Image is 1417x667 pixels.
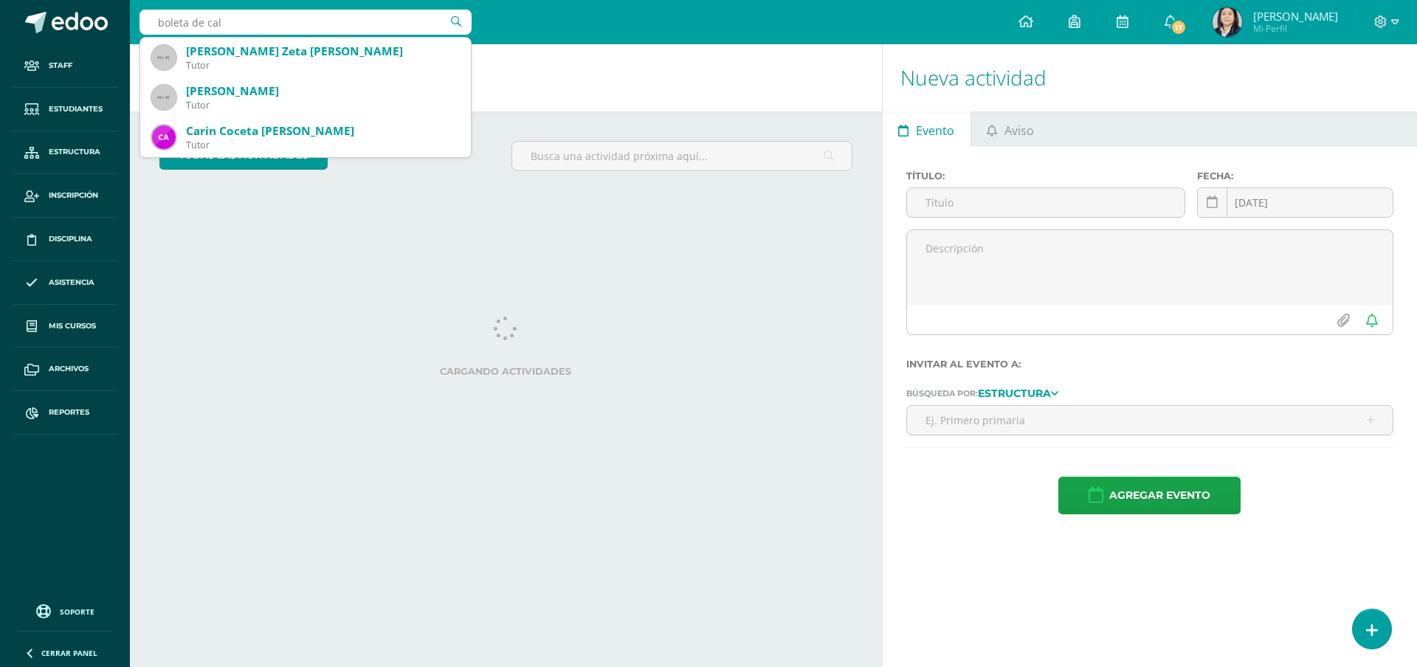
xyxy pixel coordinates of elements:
span: Staff [49,60,72,72]
input: Ej. Primero primaria [907,406,1393,435]
span: Evento [916,113,954,148]
h1: Nueva actividad [900,44,1399,111]
img: 45x45 [152,86,176,109]
a: Aviso [971,111,1050,147]
label: Cargando actividades [159,366,852,377]
div: Tutor [186,59,459,72]
a: Estructura [12,131,118,175]
span: Estudiantes [49,103,103,115]
span: Búsqueda por: [906,388,978,398]
span: Aviso [1004,113,1034,148]
label: Título: [906,170,1186,182]
div: Carin Coceta [PERSON_NAME] [186,123,459,139]
label: Invitar al evento a: [906,359,1393,370]
a: Soporte [18,601,112,621]
a: Inscripción [12,174,118,218]
input: Fecha de entrega [1198,188,1393,217]
label: Fecha: [1197,170,1393,182]
span: Disciplina [49,233,92,245]
span: Mis cursos [49,320,96,332]
img: ab5b52e538c9069687ecb61632cf326d.png [1213,7,1242,37]
img: 072b72f852d1443003862868eea8b4f7.png [152,125,176,149]
strong: Estructura [978,387,1051,400]
span: Inscripción [49,190,98,201]
span: Agregar evento [1109,477,1210,514]
a: Staff [12,44,118,88]
a: Disciplina [12,218,118,261]
a: Estructura [978,387,1058,398]
a: Reportes [12,391,118,435]
span: Archivos [49,363,89,375]
a: Archivos [12,348,118,391]
span: Estructura [49,146,100,158]
img: 45x45 [152,46,176,69]
a: Evento [883,111,970,147]
span: Soporte [60,606,94,617]
input: Busca un usuario... [139,10,472,35]
div: [PERSON_NAME] Zeta [PERSON_NAME] [186,44,459,59]
span: [PERSON_NAME] [1253,9,1338,24]
span: Mi Perfil [1253,22,1338,35]
span: Cerrar panel [41,648,97,658]
div: Tutor [186,139,459,151]
input: Busca una actividad próxima aquí... [512,142,851,170]
span: 17 [1171,19,1187,35]
div: Tutor [186,99,459,111]
h1: Actividades [148,44,864,111]
button: Agregar evento [1058,477,1241,514]
input: Título [907,188,1185,217]
a: Asistencia [12,261,118,305]
div: [PERSON_NAME] [186,83,459,99]
span: Reportes [49,407,89,418]
span: Asistencia [49,277,94,288]
a: Mis cursos [12,305,118,348]
a: Estudiantes [12,88,118,131]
